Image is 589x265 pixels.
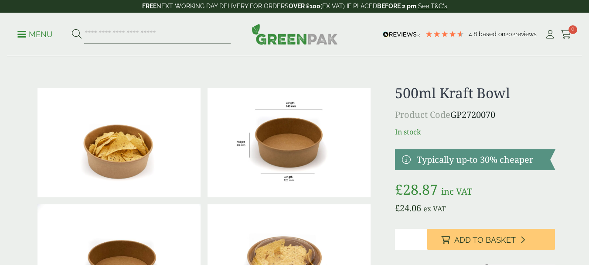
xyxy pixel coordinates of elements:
[395,85,555,101] h1: 500ml Kraft Bowl
[423,204,446,213] span: ex VAT
[479,31,505,38] span: Based on
[395,180,438,199] bdi: 28.87
[545,30,555,39] i: My Account
[17,29,53,38] a: Menu
[454,235,516,245] span: Add to Basket
[561,28,572,41] a: 0
[418,3,447,10] a: See T&C's
[395,109,450,120] span: Product Code
[17,29,53,40] p: Menu
[395,108,555,121] p: GP2720070
[383,31,421,38] img: REVIEWS.io
[441,186,472,197] span: inc VAT
[289,3,320,10] strong: OVER £100
[377,3,416,10] strong: BEFORE 2 pm
[252,24,338,45] img: GreenPak Supplies
[515,31,537,38] span: reviews
[395,127,555,137] p: In stock
[469,31,479,38] span: 4.8
[208,88,371,197] img: KraftBowl_500
[395,180,403,199] span: £
[395,202,421,214] bdi: 24.06
[561,30,572,39] i: Cart
[569,25,577,34] span: 0
[425,30,464,38] div: 4.79 Stars
[142,3,157,10] strong: FREE
[427,229,555,250] button: Add to Basket
[395,202,400,214] span: £
[37,88,201,197] img: Kraft Bowl 500ml With Nachos
[505,31,515,38] span: 202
